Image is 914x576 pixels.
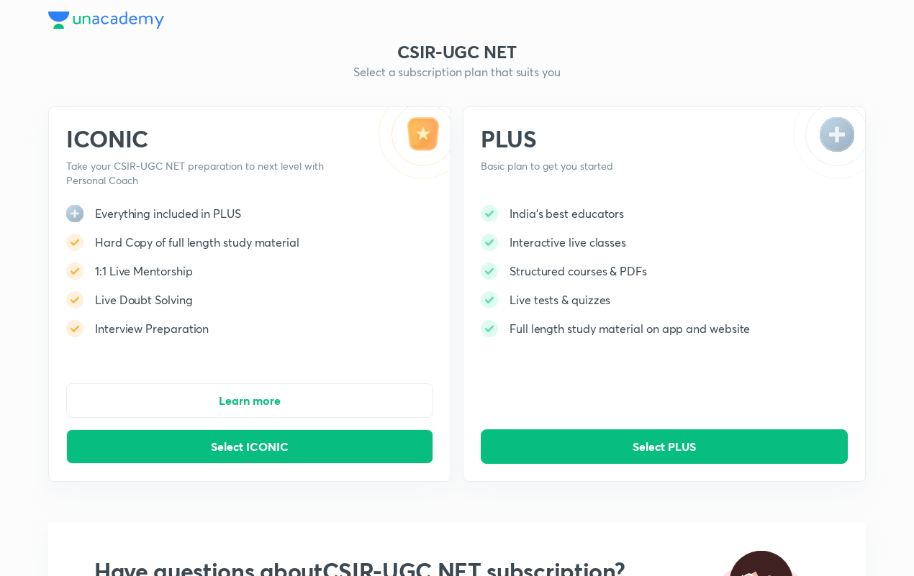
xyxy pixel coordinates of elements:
[481,291,498,308] img: -
[95,262,192,280] h5: 1:1 Live Mentorship
[66,320,83,337] img: -
[95,234,299,251] h5: Hard Copy of full length study material
[793,107,865,179] img: -
[633,439,696,454] span: Select PLUS
[481,320,498,337] img: -
[481,124,769,153] h2: PLUS
[481,205,498,222] img: -
[66,383,433,418] button: Learn more
[481,429,848,464] button: Select PLUS
[510,262,647,280] h5: Structured courses & PDFs
[66,159,355,188] p: Take your CSIR-UGC NET preparation to next level with Personal Coach
[48,12,164,29] img: Company Logo
[66,262,83,280] img: -
[481,159,769,173] p: Basic plan to get you started
[481,262,498,280] img: -
[219,393,281,408] span: Learn more
[66,429,433,464] button: Select ICONIC
[95,205,241,222] h5: Everything included in PLUS
[95,320,209,337] h5: Interview Preparation
[66,124,355,153] h2: ICONIC
[48,63,866,81] h5: Select a subscription plan that suits you
[66,291,83,308] img: -
[510,320,750,337] h5: Full length study material on app and website
[481,234,498,251] img: -
[48,40,866,63] h3: CSIR-UGC NET
[66,234,83,251] img: -
[510,205,624,222] h5: India's best educators
[510,291,610,308] h5: Live tests & quizzes
[510,234,626,251] h5: Interactive live classes
[95,291,193,308] h5: Live Doubt Solving
[379,107,451,179] img: -
[211,439,289,454] span: Select ICONIC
